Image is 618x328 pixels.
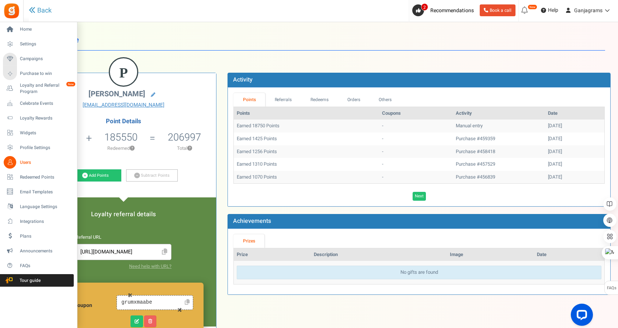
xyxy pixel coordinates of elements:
a: Settings [3,38,74,51]
td: Earned 1070 Points [234,171,379,184]
h5: 185550 [104,132,138,143]
a: Need help with URL? [129,263,171,270]
div: [DATE] [548,135,601,142]
a: Integrations [3,215,74,228]
span: Integrations [20,218,72,225]
b: Activity [233,75,253,84]
em: New [66,82,76,87]
span: Users [20,159,72,166]
a: Home [3,23,74,36]
td: Earned 1310 Points [234,158,379,171]
h4: Point Details [31,118,216,125]
td: Purchase #458418 [453,145,545,158]
a: Campaigns [3,53,74,65]
a: Purchase to win [3,68,74,80]
a: Referrals [265,93,301,107]
a: Help [538,4,561,16]
a: Prizes [233,234,264,248]
td: Earned 1256 Points [234,145,379,158]
td: Purchase #456839 [453,171,545,184]
td: - [379,171,453,184]
th: Date [545,107,604,120]
span: Campaigns [20,56,72,62]
span: Language Settings [20,204,72,210]
a: Celebrate Events [3,97,74,110]
h5: Loyalty referral details [38,211,209,218]
a: Redeems [301,93,338,107]
span: Redeemed Points [20,174,72,180]
div: [DATE] [548,148,601,155]
span: Plans [20,233,72,239]
span: Email Templates [20,189,72,195]
a: Add Points [70,169,121,182]
span: FAQs [20,263,72,269]
th: Image [447,248,534,261]
a: Redeemed Points [3,171,74,183]
span: Purchase to win [20,70,72,77]
a: Orders [338,93,369,107]
a: FAQs [3,259,74,272]
td: - [379,120,453,132]
th: Points [234,107,379,120]
a: Book a call [480,4,515,16]
span: 2 [421,3,428,11]
h6: Referral URL [76,235,171,240]
td: Earned 18750 Points [234,120,379,132]
a: Subtract Points [126,169,178,182]
a: Widgets [3,127,74,139]
span: FAQs [607,281,617,295]
td: - [379,145,453,158]
span: Loyalty Rewards [20,115,72,121]
h1: User Profile [36,30,605,51]
a: Profile Settings [3,141,74,154]
th: Activity [453,107,545,120]
span: Tour guide [3,277,55,284]
td: Earned 1425 Points [234,132,379,145]
span: Ganjagrams [574,7,603,14]
a: Language Settings [3,200,74,213]
img: Gratisfaction [3,3,20,19]
button: ? [187,146,192,151]
td: Purchase #459359 [453,132,545,145]
td: Purchase #457529 [453,158,545,171]
td: - [379,132,453,145]
a: Click to Copy [182,297,192,308]
th: Coupons [379,107,453,120]
span: Click to Copy [159,246,170,259]
a: Email Templates [3,186,74,198]
th: Prize [234,248,311,261]
span: Help [546,7,558,14]
div: [DATE] [548,161,601,168]
span: Recommendations [430,7,474,14]
td: - [379,158,453,171]
a: Others [369,93,401,107]
div: No gifts are found [237,266,601,279]
a: Plans [3,230,74,242]
a: Loyalty Rewards [3,112,74,124]
th: Description [311,248,447,261]
p: Total [156,145,212,152]
span: Widgets [20,130,72,136]
a: Next [413,192,426,201]
span: Manual entry [456,122,483,129]
th: Date [534,248,604,261]
a: Points [233,93,265,107]
a: Announcements [3,245,74,257]
button: ? [130,146,135,151]
span: Loyalty and Referral Program [20,82,74,95]
a: 2 Recommendations [412,4,477,16]
a: Users [3,156,74,169]
span: Settings [20,41,72,47]
h6: Loyalty Referral Coupon [54,297,117,308]
span: Celebrate Events [20,100,72,107]
p: Redeemed [93,145,149,152]
a: Loyalty and Referral Program New [3,82,74,95]
div: [DATE] [548,174,601,181]
em: New [528,4,537,10]
span: Announcements [20,248,72,254]
span: [PERSON_NAME] [88,89,145,99]
b: Achievements [233,217,271,225]
figcaption: P [110,58,137,87]
span: Home [20,26,72,32]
